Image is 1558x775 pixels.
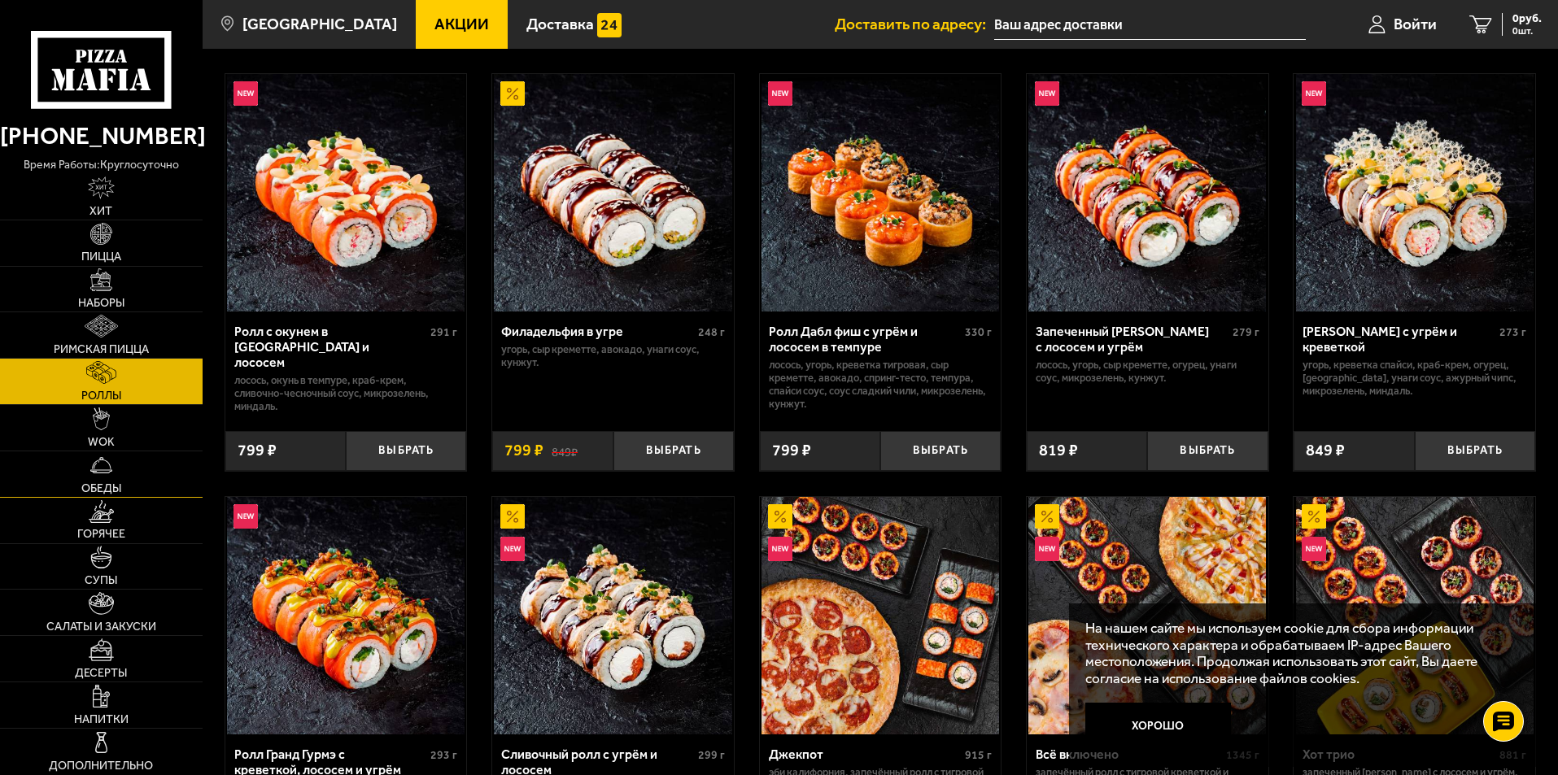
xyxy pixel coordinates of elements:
[1303,324,1495,355] div: [PERSON_NAME] с угрём и креветкой
[762,74,999,311] img: Ролл Дабл фиш с угрём и лососем в темпуре
[760,74,1002,311] a: НовинкаРолл Дабл фиш с угрём и лососем в темпуре
[500,81,525,106] img: Акционный
[880,431,1001,471] button: Выбрать
[760,497,1002,734] a: АкционныйНовинкаДжекпот
[1085,703,1232,751] button: Хорошо
[74,714,129,725] span: Напитки
[1394,16,1437,32] span: Войти
[49,760,153,772] span: Дополнительно
[504,442,543,459] span: 799 ₽
[46,621,156,633] span: Салаты и закуски
[1035,81,1059,106] img: Новинка
[430,325,457,339] span: 291 г
[242,16,397,32] span: [GEOGRAPHIC_DATA]
[81,390,121,402] span: Роллы
[88,437,115,448] span: WOK
[769,747,962,762] div: Джекпот
[769,359,993,411] p: лосось, угорь, креветка тигровая, Сыр креметте, авокадо, спринг-тесто, темпура, спайси соус, соус...
[994,10,1306,40] input: Ваш адрес доставки
[1306,442,1345,459] span: 849 ₽
[233,504,258,529] img: Новинка
[1028,74,1266,311] img: Запеченный ролл Гурмэ с лососем и угрём
[434,16,489,32] span: Акции
[965,748,992,762] span: 915 г
[1233,325,1259,339] span: 279 г
[1512,26,1542,36] span: 0 шт.
[492,74,734,311] a: АкционныйФиладельфия в угре
[81,483,121,494] span: Обеды
[1294,497,1535,734] a: АкционныйНовинкаХот трио
[1036,359,1259,385] p: лосось, угорь, Сыр креметте, огурец, унаги соус, микрозелень, кунжут.
[501,324,694,339] div: Филадельфия в угре
[234,374,458,413] p: лосось, окунь в темпуре, краб-крем, сливочно-чесночный соус, микрозелень, миндаль.
[1035,537,1059,561] img: Новинка
[346,431,466,471] button: Выбрать
[81,251,121,263] span: Пицца
[77,529,125,540] span: Горячее
[1512,13,1542,24] span: 0 руб.
[772,442,811,459] span: 799 ₽
[1302,504,1326,529] img: Акционный
[54,344,149,355] span: Римская пицца
[501,343,725,369] p: угорь, Сыр креметте, авокадо, унаги соус, кунжут.
[1036,324,1229,355] div: Запеченный [PERSON_NAME] с лососем и угрём
[769,324,962,355] div: Ролл Дабл фиш с угрём и лососем в темпуре
[1039,442,1078,459] span: 819 ₽
[698,748,725,762] span: 299 г
[597,13,622,37] img: 15daf4d41897b9f0e9f617042186c801.svg
[552,442,578,459] s: 849 ₽
[492,497,734,734] a: АкционныйНовинкаСливочный ролл с угрём и лососем
[613,431,734,471] button: Выбрать
[1027,74,1268,311] a: НовинкаЗапеченный ролл Гурмэ с лососем и угрём
[1499,325,1526,339] span: 273 г
[1303,359,1526,398] p: угорь, креветка спайси, краб-крем, огурец, [GEOGRAPHIC_DATA], унаги соус, ажурный чипс, микрозеле...
[75,668,127,679] span: Десерты
[225,497,467,734] a: НовинкаРолл Гранд Гурмэ с креветкой, лососем и угрём
[227,497,465,734] img: Ролл Гранд Гурмэ с креветкой, лососем и угрём
[1036,747,1222,762] div: Всё включено
[500,504,525,529] img: Акционный
[227,74,465,311] img: Ролл с окунем в темпуре и лососем
[698,325,725,339] span: 248 г
[494,497,731,734] img: Сливочный ролл с угрём и лососем
[1035,504,1059,529] img: Акционный
[430,748,457,762] span: 293 г
[494,74,731,311] img: Филадельфия в угре
[500,537,525,561] img: Новинка
[1302,81,1326,106] img: Новинка
[78,298,124,309] span: Наборы
[85,575,117,586] span: Супы
[1085,620,1511,687] p: На нашем сайте мы используем cookie для сбора информации технического характера и обрабатываем IP...
[1294,74,1535,311] a: НовинкаРолл Калипсо с угрём и креветкой
[225,74,467,311] a: НовинкаРолл с окунем в темпуре и лососем
[89,206,112,217] span: Хит
[762,497,999,734] img: Джекпот
[1415,431,1535,471] button: Выбрать
[768,81,792,106] img: Новинка
[768,537,792,561] img: Новинка
[234,324,427,370] div: Ролл с окунем в [GEOGRAPHIC_DATA] и лососем
[835,16,994,32] span: Доставить по адресу:
[526,16,594,32] span: Доставка
[1147,431,1268,471] button: Выбрать
[1027,497,1268,734] a: АкционныйНовинкаВсё включено
[233,81,258,106] img: Новинка
[238,442,277,459] span: 799 ₽
[1296,497,1534,734] img: Хот трио
[768,504,792,529] img: Акционный
[965,325,992,339] span: 330 г
[1296,74,1534,311] img: Ролл Калипсо с угрём и креветкой
[1302,537,1326,561] img: Новинка
[1028,497,1266,734] img: Всё включено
